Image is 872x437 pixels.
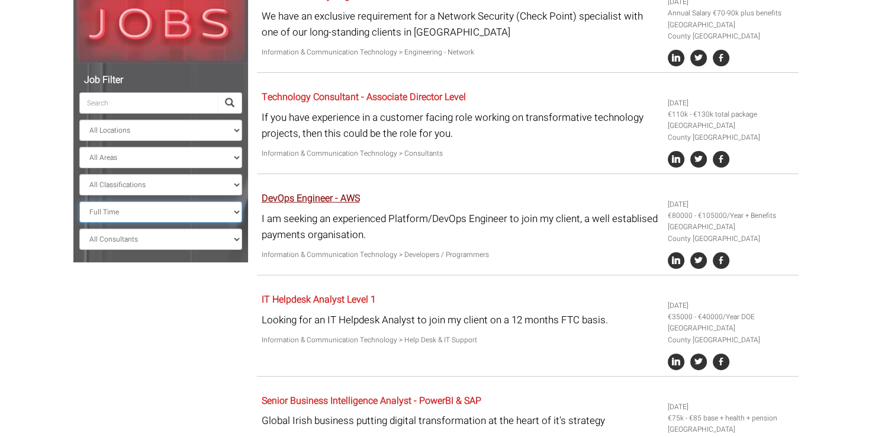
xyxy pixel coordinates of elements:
[668,221,794,244] li: [GEOGRAPHIC_DATA] County [GEOGRAPHIC_DATA]
[668,323,794,345] li: [GEOGRAPHIC_DATA] County [GEOGRAPHIC_DATA]
[668,413,794,424] li: €75k - €85 base + health + pension
[262,8,659,40] p: We have an exclusive requirement for a Network Security (Check Point) specialist with one of our ...
[668,20,794,42] li: [GEOGRAPHIC_DATA] County [GEOGRAPHIC_DATA]
[262,110,659,142] p: If you have experience in a customer facing role working on transformative technology projects, t...
[668,8,794,19] li: Annual Salary €70-90k plus benefits
[79,92,218,114] input: Search
[262,90,466,104] a: Technology Consultant - Associate Director Level
[668,311,794,323] li: €35000 - €40000/Year DOE
[668,98,794,109] li: [DATE]
[668,199,794,210] li: [DATE]
[668,210,794,221] li: €80000 - €105000/Year + Benefits
[262,249,659,261] p: Information & Communication Technology > Developers / Programmers
[262,312,659,328] p: Looking for an IT Helpdesk Analyst to join my client on a 12 months FTC basis.
[262,394,481,408] a: Senior Business Intelligence Analyst - PowerBI & SAP
[79,75,242,86] h5: Job Filter
[668,401,794,413] li: [DATE]
[262,191,360,205] a: DevOps Engineer - AWS
[262,293,376,307] a: IT Helpdesk Analyst Level 1
[668,109,794,120] li: €110k - €130k total package
[262,413,659,429] p: Global Irish business putting digital transformation at the heart of it's strategy
[668,300,794,311] li: [DATE]
[262,148,659,159] p: Information & Communication Technology > Consultants
[262,335,659,346] p: Information & Communication Technology > Help Desk & IT Support
[262,47,659,58] p: Information & Communication Technology > Engineering - Network
[262,211,659,243] p: I am seeking an experienced Platform/DevOps Engineer to join my client, a well establised payment...
[668,120,794,143] li: [GEOGRAPHIC_DATA] County [GEOGRAPHIC_DATA]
